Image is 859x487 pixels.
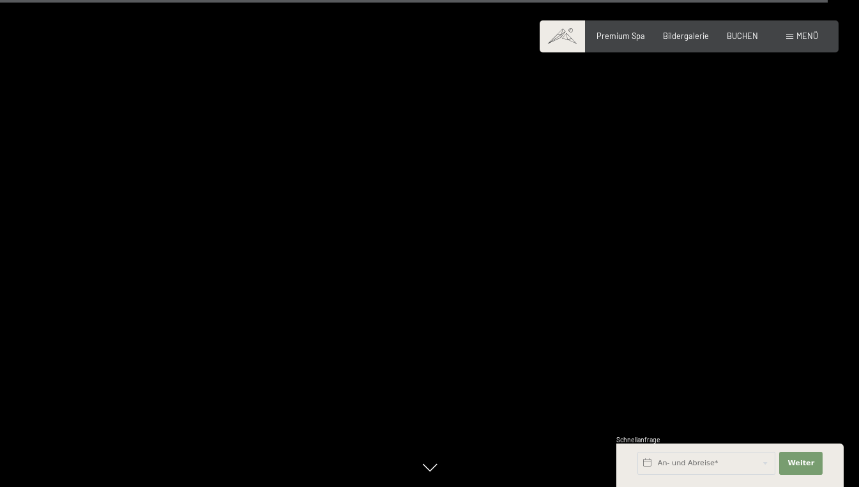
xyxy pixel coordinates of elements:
[779,452,823,475] button: Weiter
[663,31,709,41] a: Bildergalerie
[787,458,814,468] span: Weiter
[616,436,660,444] span: Schnellanfrage
[796,31,818,41] span: Menü
[727,31,758,41] a: BUCHEN
[597,31,645,41] a: Premium Spa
